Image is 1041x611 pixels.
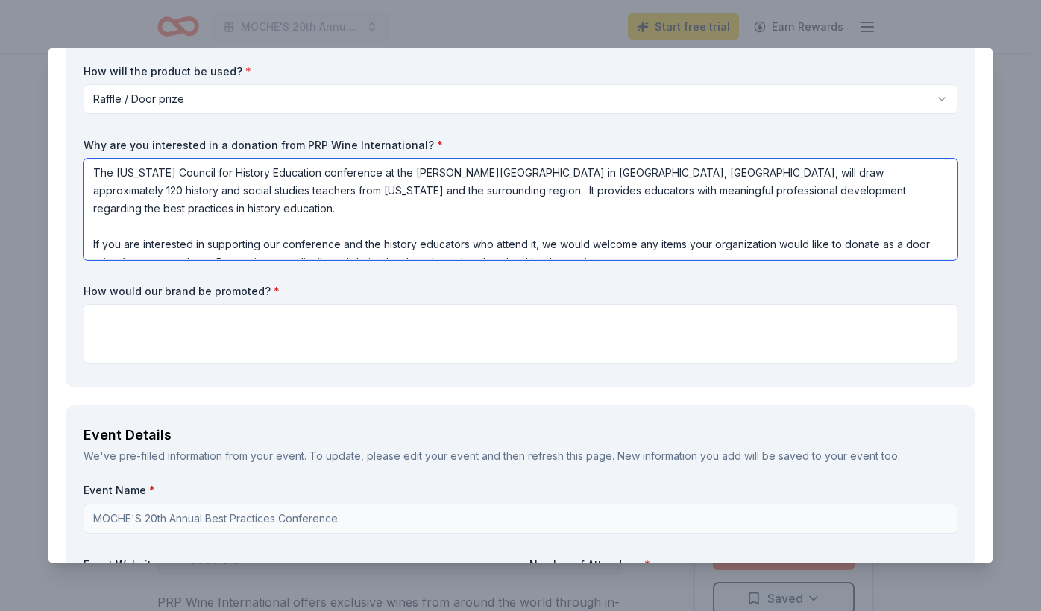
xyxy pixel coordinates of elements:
[529,557,957,572] label: Number of Attendees
[84,284,957,299] label: How would our brand be promoted?
[84,159,957,260] textarea: The [US_STATE] Council for History Education conference at the [PERSON_NAME][GEOGRAPHIC_DATA] in ...
[84,447,957,465] div: We've pre-filled information from your event. To update, please edit your event and then refresh ...
[84,64,957,79] label: How will the product be used?
[84,483,957,498] label: Event Name
[84,557,512,572] label: Event Website
[84,423,957,447] div: Event Details
[84,138,957,153] label: Why are you interested in a donation from PRP Wine International?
